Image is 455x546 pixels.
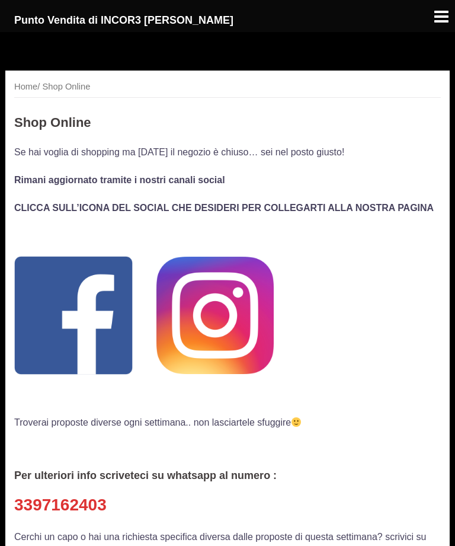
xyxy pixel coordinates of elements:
[14,470,441,482] h4: Per ulteriori info scriveteci su whatsapp al numero :
[14,203,434,213] strong: CLICCA SULL’ICONA DEL SOCIAL CHE DESIDERI PER COLLEGARTI ALLA NOSTRA PAGINA
[14,496,107,514] a: 3397162403
[14,79,441,98] nav: / Shop Online
[14,116,441,130] h3: Shop Online
[14,12,293,29] h2: Punto Vendita di INCOR3 [PERSON_NAME]
[14,175,225,185] b: Rimani aggiornato tramite i nostri canali social
[14,82,37,91] a: Home
[291,417,301,427] img: 🙂
[14,144,441,160] p: Se hai voglia di shopping ma [DATE] il negozio è chiuso… sei nel posto giusto!
[14,414,441,430] p: Troverai proposte diverse ogni settimana.. non lasciartele sfuggire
